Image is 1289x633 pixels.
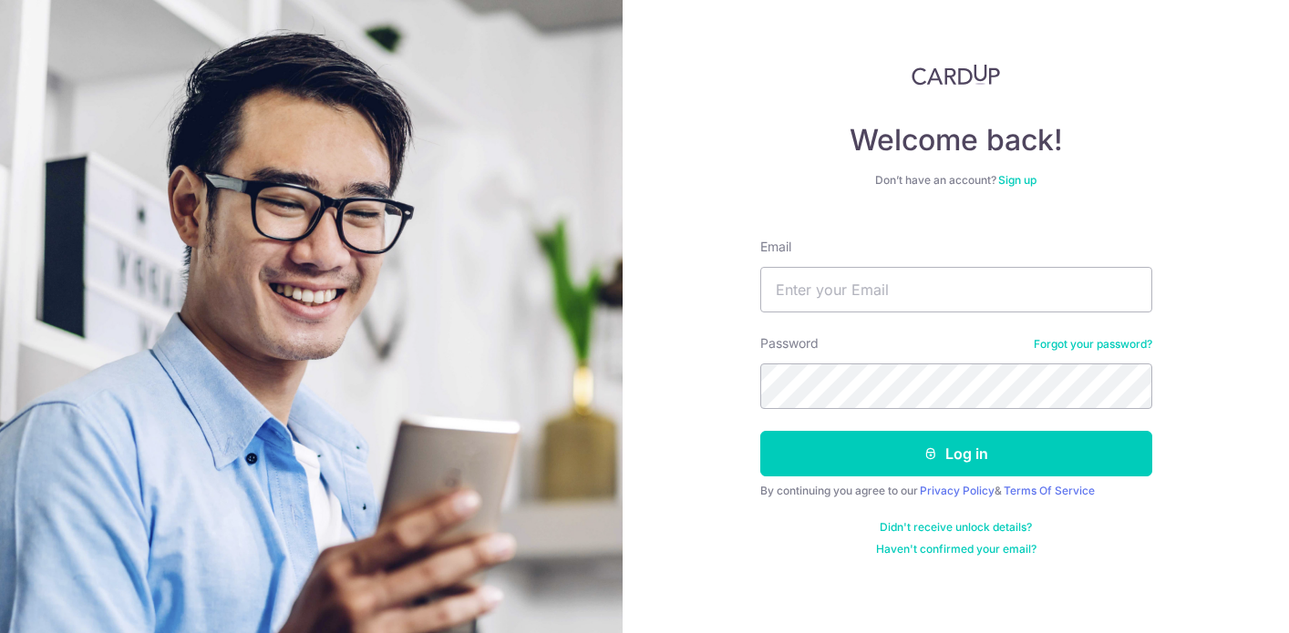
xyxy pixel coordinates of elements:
input: Enter your Email [760,267,1152,312]
a: Haven't confirmed your email? [876,542,1036,556]
button: Log in [760,431,1152,476]
a: Terms Of Service [1004,484,1095,497]
a: Sign up [998,173,1036,187]
a: Forgot your password? [1034,337,1152,352]
img: CardUp Logo [912,64,1001,86]
a: Didn't receive unlock details? [880,520,1032,535]
h4: Welcome back! [760,122,1152,158]
label: Password [760,334,819,352]
a: Privacy Policy [920,484,995,497]
div: Don’t have an account? [760,173,1152,188]
label: Email [760,238,791,256]
div: By continuing you agree to our & [760,484,1152,498]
